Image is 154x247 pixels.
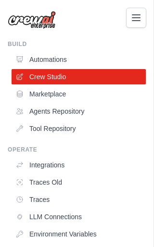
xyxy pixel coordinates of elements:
[12,226,146,242] a: Environment Variables
[126,8,146,28] button: Toggle navigation
[12,175,146,190] a: Traces Old
[12,121,146,136] a: Tool Repository
[8,11,56,29] img: Logo
[8,146,146,153] div: Operate
[12,69,146,84] a: Crew Studio
[12,52,146,67] a: Automations
[106,201,154,247] iframe: Chat Widget
[12,192,146,207] a: Traces
[12,209,146,224] a: LLM Connections
[12,157,146,173] a: Integrations
[12,86,146,102] a: Marketplace
[12,104,146,119] a: Agents Repository
[8,40,146,48] div: Build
